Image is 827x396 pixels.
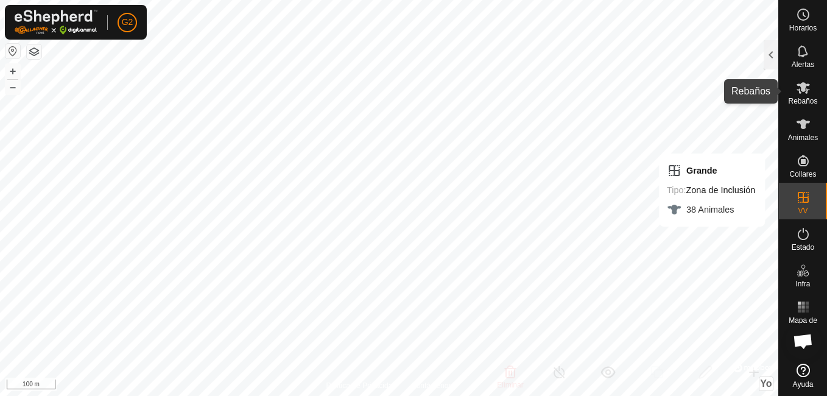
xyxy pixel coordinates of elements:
[5,64,20,79] button: +
[795,280,810,288] span: Infra
[122,16,133,29] span: G2
[788,97,817,105] span: Rebaños
[5,80,20,94] button: –
[788,134,818,141] span: Animales
[789,24,817,32] span: Horarios
[667,163,755,178] div: Grande
[667,202,755,217] div: 38 Animales
[759,377,773,391] button: Yo
[667,183,755,197] div: Zona de Inclusión
[793,381,814,388] span: Ayuda
[326,380,396,391] a: Política de Privacidad
[760,378,772,389] span: Yo
[5,44,20,58] button: Restablecer Mapa
[785,323,822,359] div: Chat abierto
[411,380,452,391] a: Contáctenos
[782,317,824,331] span: Mapa de Calor
[792,244,814,251] span: Estado
[779,359,827,393] a: Ayuda
[789,171,816,178] span: Collares
[15,10,97,35] img: Logo Gallagher
[667,185,686,195] label: Tipo:
[27,44,41,59] button: Capas del Mapa
[792,61,814,68] span: Alertas
[798,207,808,214] span: VV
